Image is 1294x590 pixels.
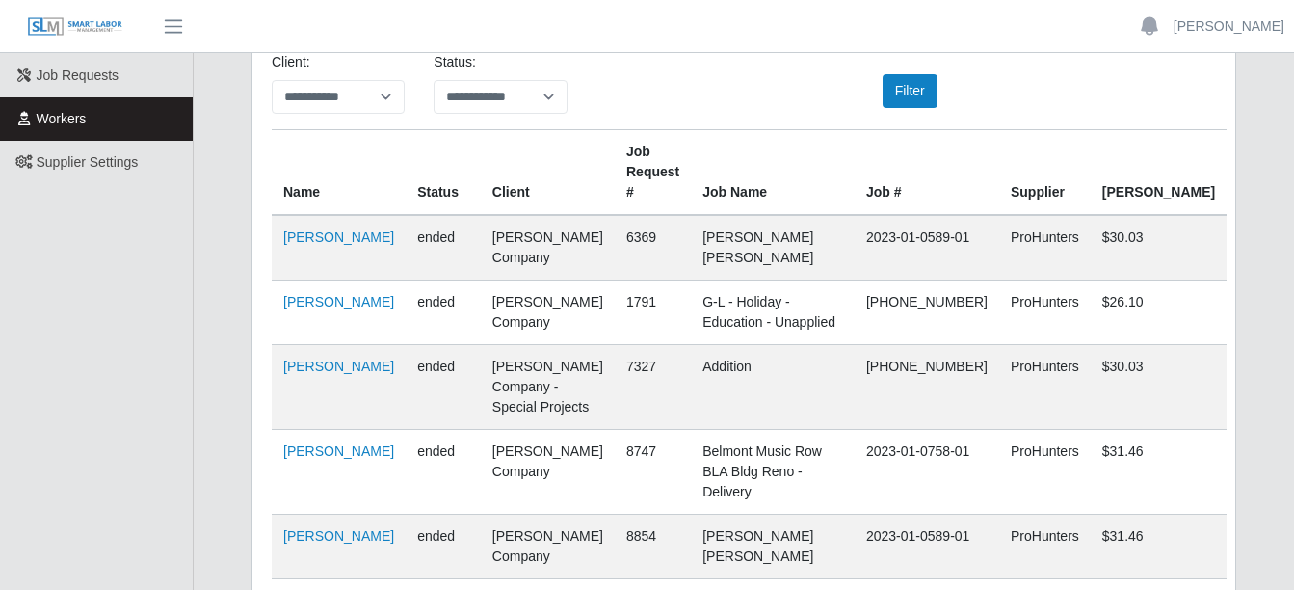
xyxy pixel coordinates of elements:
[691,345,855,430] td: Addition
[855,430,999,515] td: 2023-01-0758-01
[691,515,855,579] td: [PERSON_NAME] [PERSON_NAME]
[37,154,139,170] span: Supplier Settings
[481,130,615,216] th: Client
[855,215,999,281] td: 2023-01-0589-01
[615,430,691,515] td: 8747
[999,281,1091,345] td: ProHunters
[283,359,394,374] a: [PERSON_NAME]
[691,215,855,281] td: [PERSON_NAME] [PERSON_NAME]
[481,430,615,515] td: [PERSON_NAME] Company
[999,345,1091,430] td: ProHunters
[855,515,999,579] td: 2023-01-0589-01
[481,281,615,345] td: [PERSON_NAME] Company
[999,215,1091,281] td: ProHunters
[27,16,123,38] img: SLM Logo
[855,130,999,216] th: Job #
[1091,430,1227,515] td: $31.46
[406,281,481,345] td: ended
[1091,215,1227,281] td: $30.03
[406,130,481,216] th: Status
[283,229,394,245] a: [PERSON_NAME]
[855,345,999,430] td: [PHONE_NUMBER]
[691,281,855,345] td: G-L - Holiday - Education - Unapplied
[283,443,394,459] a: [PERSON_NAME]
[615,130,691,216] th: Job Request #
[615,515,691,579] td: 8854
[855,281,999,345] td: [PHONE_NUMBER]
[406,215,481,281] td: ended
[615,281,691,345] td: 1791
[481,515,615,579] td: [PERSON_NAME] Company
[283,528,394,544] a: [PERSON_NAME]
[406,515,481,579] td: ended
[272,52,310,72] label: Client:
[1174,16,1284,37] a: [PERSON_NAME]
[691,130,855,216] th: Job Name
[406,430,481,515] td: ended
[999,430,1091,515] td: ProHunters
[283,294,394,309] a: [PERSON_NAME]
[481,345,615,430] td: [PERSON_NAME] Company - Special Projects
[1091,515,1227,579] td: $31.46
[691,430,855,515] td: Belmont Music Row BLA Bldg Reno - Delivery
[481,215,615,281] td: [PERSON_NAME] Company
[37,111,87,126] span: Workers
[1091,345,1227,430] td: $30.03
[1091,130,1227,216] th: [PERSON_NAME]
[615,345,691,430] td: 7327
[615,215,691,281] td: 6369
[37,67,119,83] span: Job Requests
[999,130,1091,216] th: Supplier
[999,515,1091,579] td: ProHunters
[1091,281,1227,345] td: $26.10
[434,52,476,72] label: Status:
[883,74,937,108] button: Filter
[406,345,481,430] td: ended
[272,130,406,216] th: Name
